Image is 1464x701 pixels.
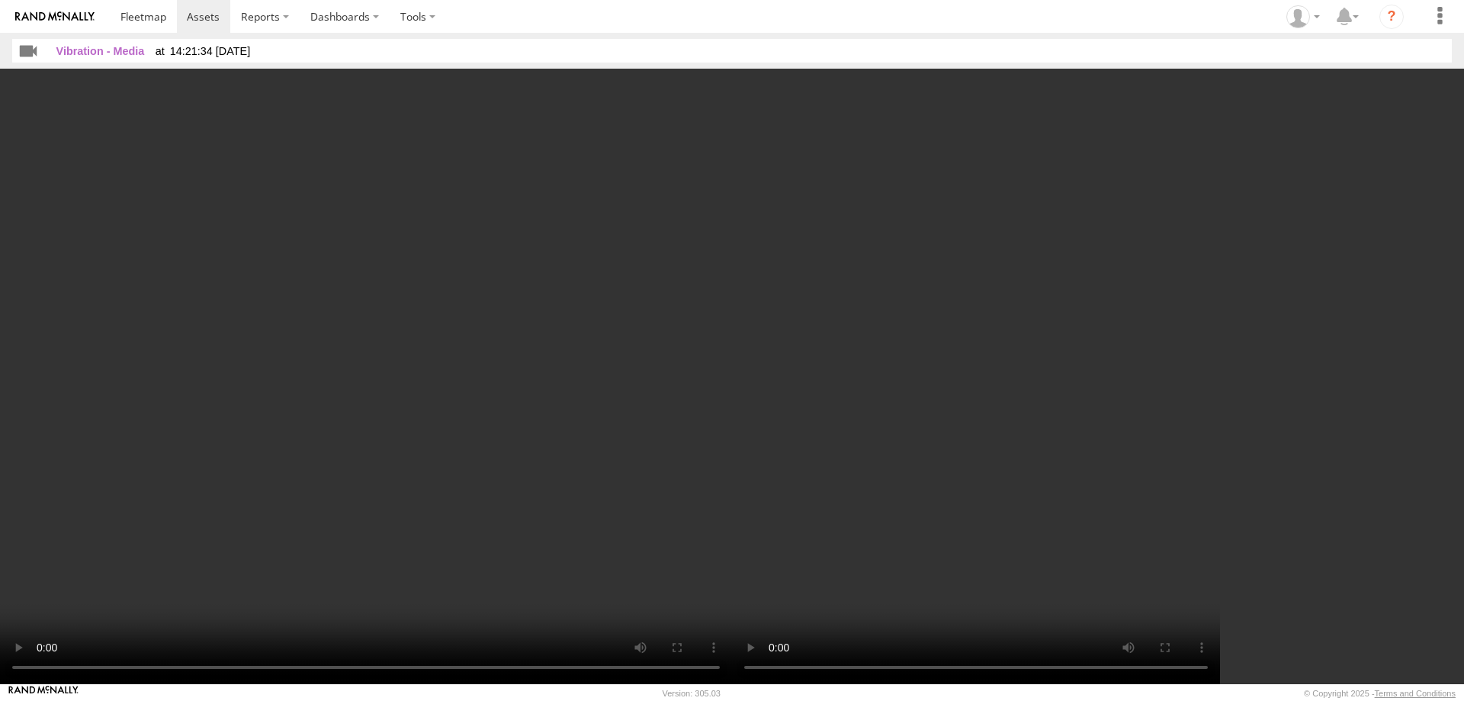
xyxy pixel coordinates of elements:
div: © Copyright 2025 - [1304,689,1456,698]
div: Version: 305.03 [663,689,721,698]
span: 14:21:34 [DATE] [156,45,251,57]
a: Terms and Conditions [1375,689,1456,698]
div: Samantha Graf [1281,5,1325,28]
a: Visit our Website [8,686,79,701]
span: Vibration - Media [56,45,145,57]
img: rand-logo.svg [15,11,95,22]
i: ? [1379,5,1404,29]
